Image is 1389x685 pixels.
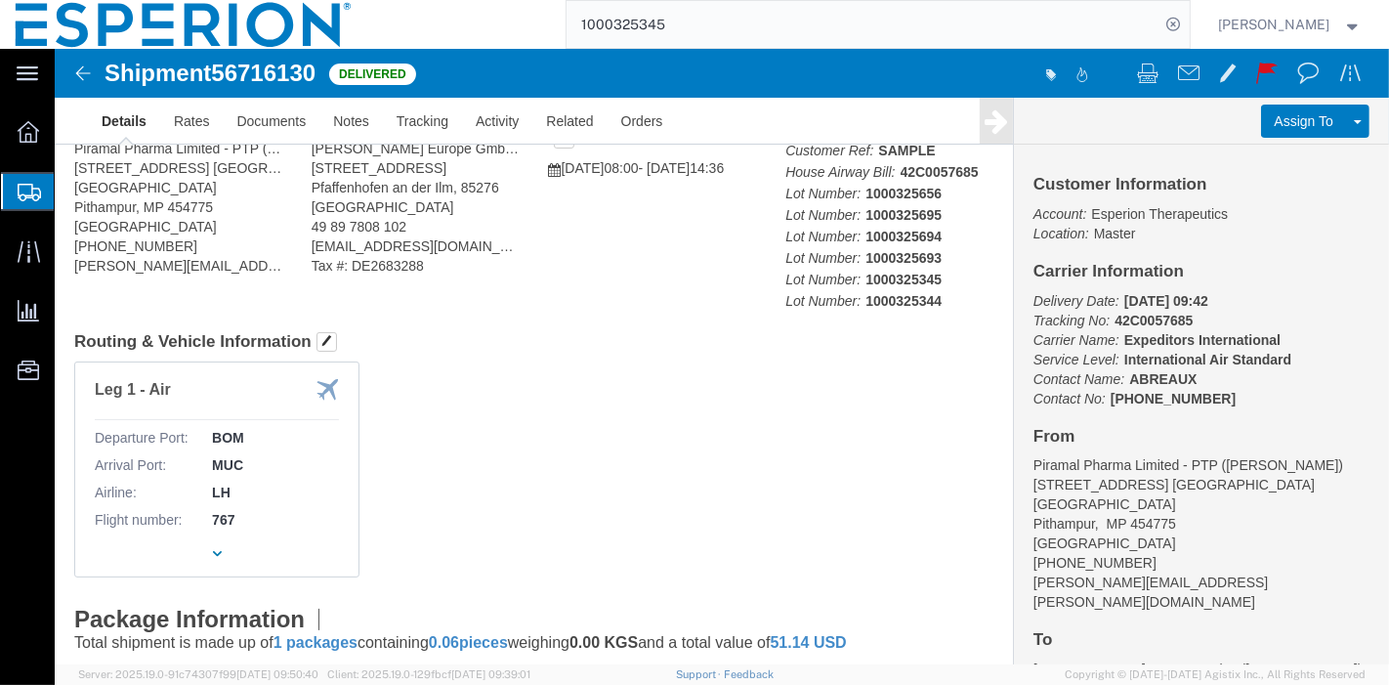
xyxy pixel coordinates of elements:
[567,1,1160,48] input: Search for shipment number, reference number
[1065,666,1366,683] span: Copyright © [DATE]-[DATE] Agistix Inc., All Rights Reserved
[1218,13,1363,36] button: [PERSON_NAME]
[1219,14,1330,35] span: Alexandra Breaux
[724,668,774,680] a: Feedback
[327,668,530,680] span: Client: 2025.19.0-129fbcf
[55,49,1389,664] iframe: FS Legacy Container
[236,668,318,680] span: [DATE] 09:50:40
[676,668,725,680] a: Support
[451,668,530,680] span: [DATE] 09:39:01
[78,668,318,680] span: Server: 2025.19.0-91c74307f99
